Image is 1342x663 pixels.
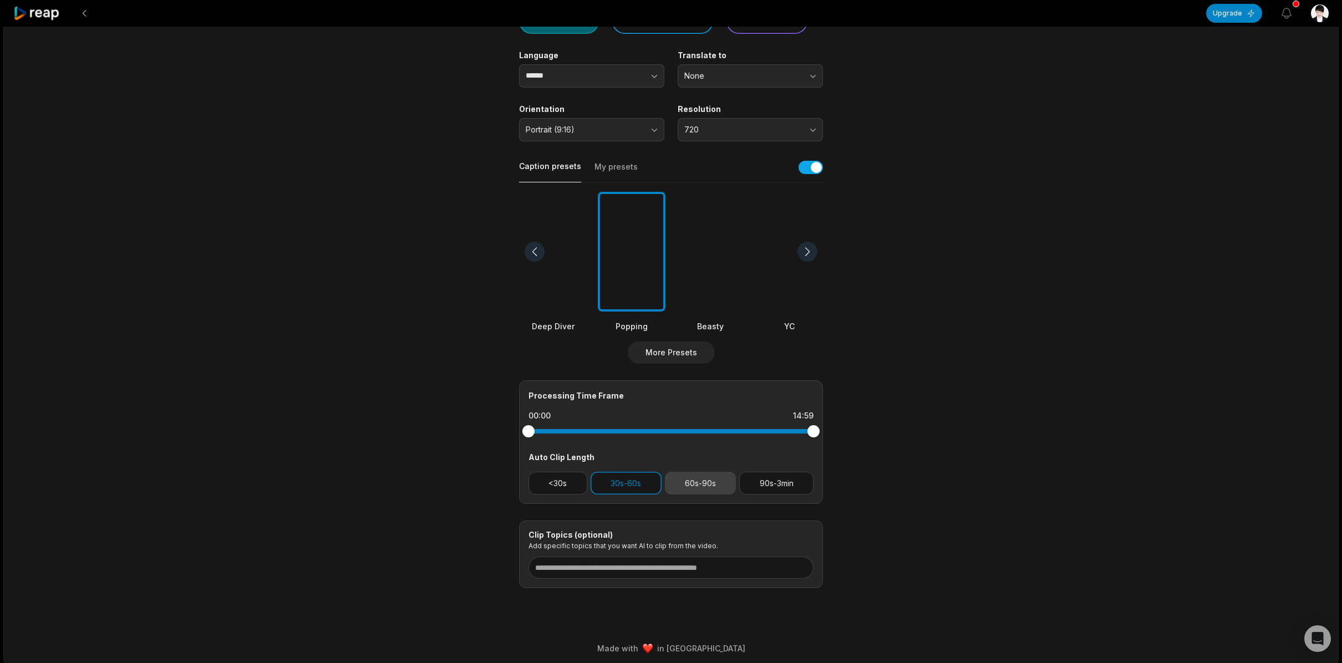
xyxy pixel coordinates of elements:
button: 90s-3min [739,472,814,494]
label: Orientation [519,104,664,114]
label: Translate to [678,50,823,60]
p: Add specific topics that you want AI to clip from the video. [528,542,814,550]
div: Open Intercom Messenger [1304,625,1331,652]
button: Caption presets [519,161,581,182]
div: 00:00 [528,410,551,421]
button: 720 [678,118,823,141]
div: Popping [598,320,665,332]
button: Portrait (9:16) [519,118,664,141]
div: Clip Topics (optional) [528,530,814,540]
div: Made with in [GEOGRAPHIC_DATA] [14,642,1328,654]
label: Resolution [678,104,823,114]
button: My presets [594,161,638,182]
button: None [678,64,823,88]
span: None [684,71,801,81]
div: Auto Clip Length [528,451,814,463]
button: Upgrade [1206,4,1262,23]
img: heart emoji [643,644,653,654]
button: 60s-90s [665,472,736,494]
div: 14:59 [793,410,814,421]
span: 720 [684,125,801,135]
button: More Presets [628,341,715,364]
div: Deep Diver [519,320,587,332]
button: 30s-60s [591,472,662,494]
div: YC [755,320,823,332]
button: <30s [528,472,587,494]
span: Portrait (9:16) [526,125,642,135]
label: Language [519,50,664,60]
div: Beasty [677,320,744,332]
div: Processing Time Frame [528,390,814,401]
